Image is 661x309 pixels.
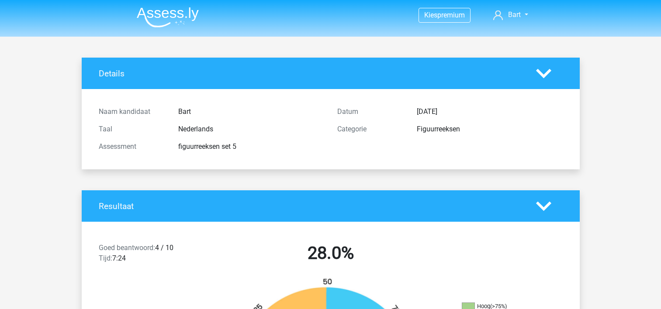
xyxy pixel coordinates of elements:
[490,10,531,20] a: Bart
[424,11,437,19] span: Kies
[419,9,470,21] a: Kiespremium
[172,106,331,117] div: Bart
[410,124,569,134] div: Figuurreeksen
[437,11,465,19] span: premium
[92,141,172,152] div: Assessment
[172,124,331,134] div: Nederlands
[331,106,410,117] div: Datum
[92,106,172,117] div: Naam kandidaat
[508,10,521,19] span: Bart
[99,254,112,262] span: Tijd:
[218,243,443,264] h2: 28.0%
[331,124,410,134] div: Categorie
[92,243,211,267] div: 4 / 10 7:24
[92,124,172,134] div: Taal
[137,7,199,27] img: Assessly
[410,106,569,117] div: [DATE]
[99,244,155,252] span: Goed beantwoord:
[172,141,331,152] div: figuurreeksen set 5
[99,201,523,211] h4: Resultaat
[99,69,523,79] h4: Details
